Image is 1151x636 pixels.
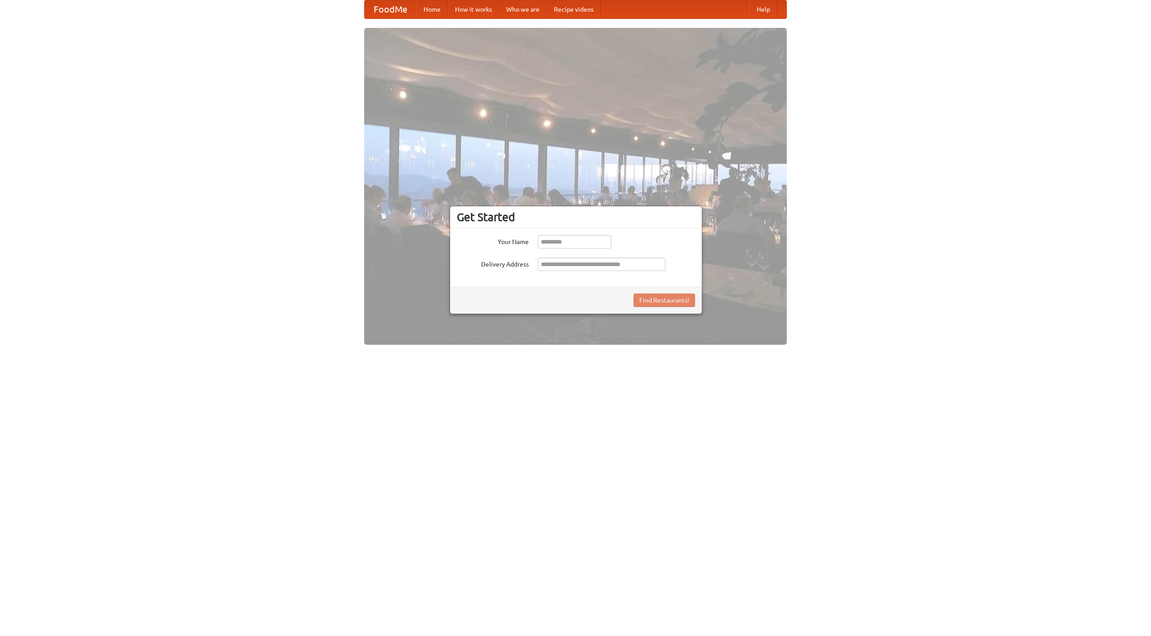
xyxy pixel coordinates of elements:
a: How it works [448,0,499,18]
button: Find Restaurants! [633,294,695,307]
a: Who we are [499,0,547,18]
a: Help [749,0,777,18]
a: FoodMe [365,0,416,18]
label: Your Name [457,235,529,246]
a: Home [416,0,448,18]
h3: Get Started [457,210,695,224]
a: Recipe videos [547,0,601,18]
label: Delivery Address [457,258,529,269]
